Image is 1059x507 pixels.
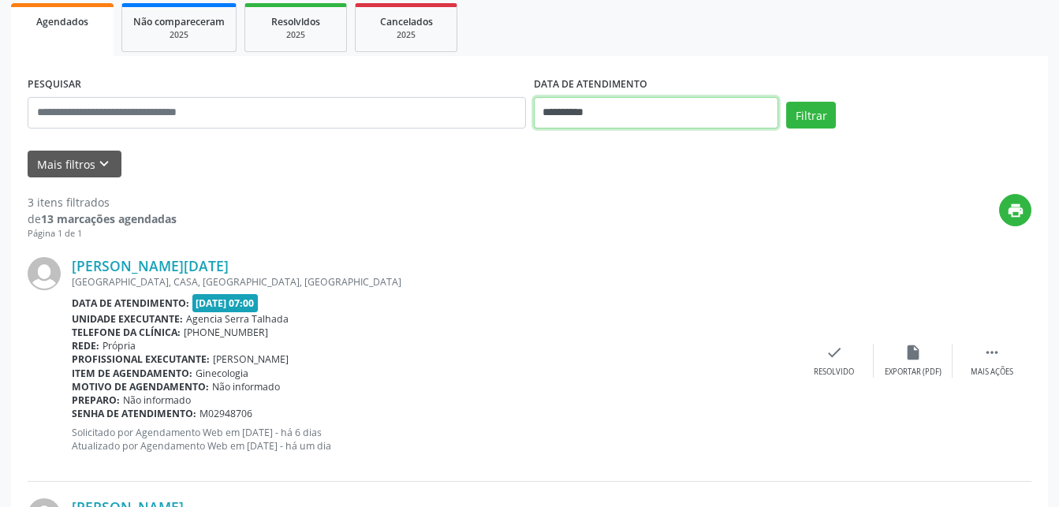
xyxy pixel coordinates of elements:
[123,393,191,407] span: Não informado
[28,227,177,240] div: Página 1 de 1
[28,194,177,211] div: 3 itens filtrados
[213,352,289,366] span: [PERSON_NAME]
[271,15,320,28] span: Resolvidos
[28,151,121,178] button: Mais filtroskeyboard_arrow_down
[983,344,1001,361] i: 
[28,257,61,290] img: img
[971,367,1013,378] div: Mais ações
[28,73,81,97] label: PESQUISAR
[72,339,99,352] b: Rede:
[367,29,446,41] div: 2025
[133,29,225,41] div: 2025
[36,15,88,28] span: Agendados
[999,194,1031,226] button: print
[72,407,196,420] b: Senha de atendimento:
[786,102,836,129] button: Filtrar
[72,352,210,366] b: Profissional executante:
[904,344,922,361] i: insert_drive_file
[1007,202,1024,219] i: print
[826,344,843,361] i: check
[72,296,189,310] b: Data de atendimento:
[72,393,120,407] b: Preparo:
[72,367,192,380] b: Item de agendamento:
[814,367,854,378] div: Resolvido
[192,294,259,312] span: [DATE] 07:00
[212,380,280,393] span: Não informado
[72,380,209,393] b: Motivo de agendamento:
[95,155,113,173] i: keyboard_arrow_down
[41,211,177,226] strong: 13 marcações agendadas
[72,326,181,339] b: Telefone da clínica:
[103,339,136,352] span: Própria
[28,211,177,227] div: de
[534,73,647,97] label: DATA DE ATENDIMENTO
[186,312,289,326] span: Agencia Serra Talhada
[256,29,335,41] div: 2025
[885,367,942,378] div: Exportar (PDF)
[380,15,433,28] span: Cancelados
[72,275,795,289] div: [GEOGRAPHIC_DATA], CASA, [GEOGRAPHIC_DATA], [GEOGRAPHIC_DATA]
[196,367,248,380] span: Ginecologia
[72,426,795,453] p: Solicitado por Agendamento Web em [DATE] - há 6 dias Atualizado por Agendamento Web em [DATE] - h...
[133,15,225,28] span: Não compareceram
[72,312,183,326] b: Unidade executante:
[184,326,268,339] span: [PHONE_NUMBER]
[72,257,229,274] a: [PERSON_NAME][DATE]
[199,407,252,420] span: M02948706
